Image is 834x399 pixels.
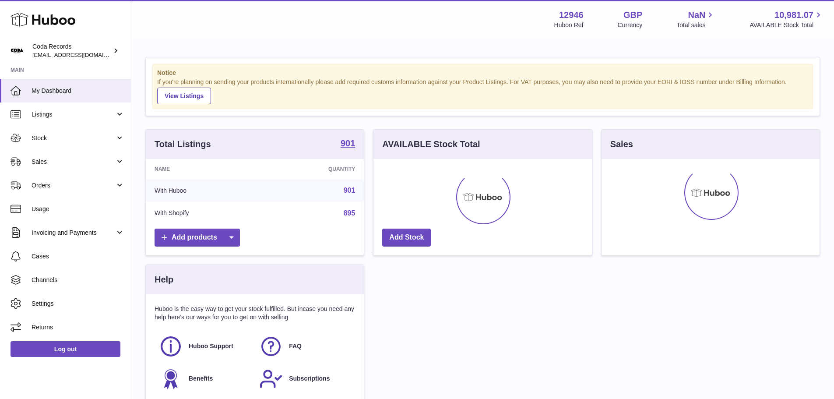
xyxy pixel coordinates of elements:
[155,305,355,321] p: Huboo is the easy way to get your stock fulfilled. But incase you need any help here's our ways f...
[32,158,115,166] span: Sales
[341,139,355,149] a: 901
[157,88,211,104] a: View Listings
[155,274,173,286] h3: Help
[750,21,823,29] span: AVAILABLE Stock Total
[189,342,233,350] span: Huboo Support
[32,229,115,237] span: Invoicing and Payments
[11,44,24,57] img: haz@pcatmedia.com
[750,9,823,29] a: 10,981.07 AVAILABLE Stock Total
[157,78,808,104] div: If you're planning on sending your products internationally please add required customs informati...
[146,202,264,225] td: With Shopify
[259,335,351,358] a: FAQ
[32,51,129,58] span: [EMAIL_ADDRESS][DOMAIN_NAME]
[146,179,264,202] td: With Huboo
[289,342,302,350] span: FAQ
[32,276,124,284] span: Channels
[341,139,355,148] strong: 901
[688,9,705,21] span: NaN
[289,374,330,383] span: Subscriptions
[382,138,480,150] h3: AVAILABLE Stock Total
[32,134,115,142] span: Stock
[11,341,120,357] a: Log out
[264,159,364,179] th: Quantity
[32,87,124,95] span: My Dashboard
[344,187,355,194] a: 901
[32,110,115,119] span: Listings
[774,9,813,21] span: 10,981.07
[189,374,213,383] span: Benefits
[344,209,355,217] a: 895
[32,42,111,59] div: Coda Records
[676,21,715,29] span: Total sales
[155,229,240,247] a: Add products
[32,181,115,190] span: Orders
[32,252,124,261] span: Cases
[554,21,584,29] div: Huboo Ref
[382,229,431,247] a: Add Stock
[610,138,633,150] h3: Sales
[32,205,124,213] span: Usage
[259,367,351,391] a: Subscriptions
[559,9,584,21] strong: 12946
[155,138,211,150] h3: Total Listings
[32,323,124,332] span: Returns
[32,300,124,308] span: Settings
[159,367,250,391] a: Benefits
[146,159,264,179] th: Name
[623,9,642,21] strong: GBP
[159,335,250,358] a: Huboo Support
[157,69,808,77] strong: Notice
[618,21,643,29] div: Currency
[676,9,715,29] a: NaN Total sales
